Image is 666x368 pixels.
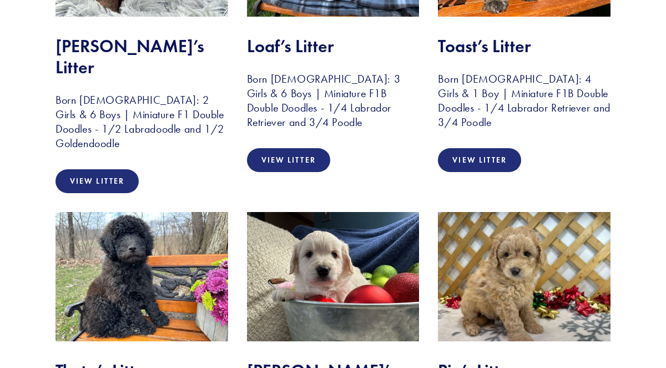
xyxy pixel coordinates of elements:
[438,72,610,129] h3: Born [DEMOGRAPHIC_DATA]: 4 Girls & 1 Boy | Miniature F1B Double Doodles - 1/4 Labrador Retriever ...
[56,36,228,78] h2: [PERSON_NAME]’s Litter
[247,36,420,57] h2: Loaf’s Litter
[438,148,521,172] a: View Litter
[56,93,228,150] h3: Born [DEMOGRAPHIC_DATA]: 2 Girls & 6 Boys | Miniature F1 Double Doodles - 1/2 Labradoodle and 1/2...
[438,36,610,57] h2: Toast’s Litter
[56,169,139,193] a: View Litter
[247,148,330,172] a: View Litter
[247,72,420,129] h3: Born [DEMOGRAPHIC_DATA]: 3 Girls & 6 Boys | Miniature F1B Double Doodles - 1/4 Labrador Retriever...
